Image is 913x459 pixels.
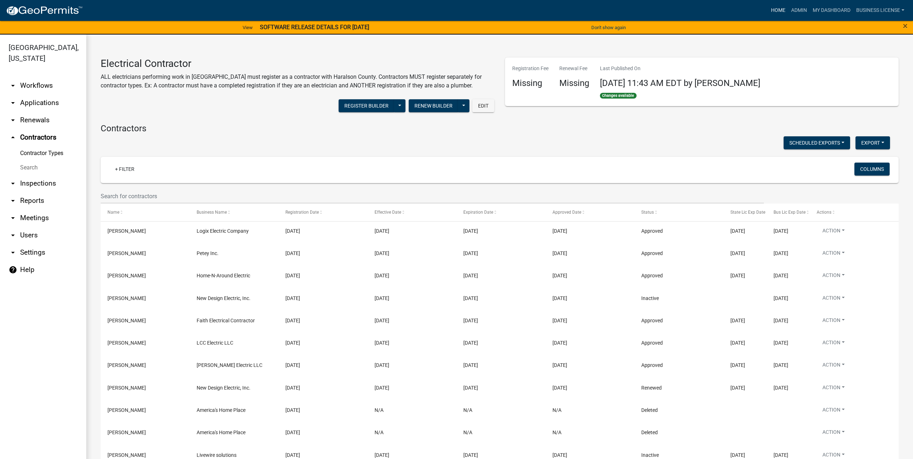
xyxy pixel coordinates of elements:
span: 06/26/2025 [375,362,389,368]
span: 06/26/2025 [285,362,300,368]
span: Karli Taylor [107,273,146,278]
span: Expiration Date [463,210,493,215]
span: 06/24/2025 [285,430,300,435]
button: Action [817,384,850,394]
i: arrow_drop_down [9,214,17,222]
span: 06/30/2026 [730,273,745,278]
i: arrow_drop_down [9,179,17,188]
span: Approved [641,340,663,346]
span: Name [107,210,119,215]
datatable-header-cell: Expiration Date [456,204,546,221]
p: Registration Fee [512,65,549,72]
button: Export [855,136,890,149]
span: State Lic Exp Date [730,210,765,215]
span: 08/11/2025 [552,250,567,256]
button: Action [817,428,850,439]
span: N/A [463,430,472,435]
strong: SOFTWARE RELEASE DETAILS FOR [DATE] [260,24,369,31]
span: Damon Vega [107,295,146,301]
span: Approved [641,250,663,256]
span: N/A [375,430,384,435]
h4: Contractors [101,123,899,134]
span: Approved Date [552,210,581,215]
span: 08/25/2025 [285,228,300,234]
span: Petey Inc. [197,250,219,256]
span: Approved [641,273,663,278]
span: 08/11/2025 [285,250,300,256]
span: 08/25/2025 [552,228,567,234]
span: Damon Vega [107,385,146,391]
span: New Design Electric, Inc. [197,295,251,301]
span: 06/27/2025 [285,318,300,323]
span: 08/08/2025 [285,273,300,278]
span: Changes available [600,93,637,99]
span: 12/31/2025 [774,273,788,278]
span: Deleted [641,407,658,413]
p: Last Published On [600,65,760,72]
span: 12/31/2025 [774,340,788,346]
button: Action [817,317,850,327]
span: Actions [817,210,831,215]
button: Columns [854,163,890,176]
span: 06/24/2025 [285,407,300,413]
datatable-header-cell: Approved Date [546,204,635,221]
span: Status [641,210,654,215]
span: Larry King [107,340,146,346]
span: Bus Lic Exp Date [774,210,806,215]
button: Action [817,294,850,305]
button: Action [817,272,850,282]
span: 08/08/2025 [375,273,389,278]
i: arrow_drop_down [9,116,17,124]
datatable-header-cell: Effective Date [368,204,457,221]
span: 06/30/2026 [730,250,745,256]
i: arrow_drop_down [9,196,17,205]
span: Home-N-Around Electric [197,273,250,278]
span: 12/31/2025 [463,250,478,256]
datatable-header-cell: Bus Lic Exp Date [767,204,810,221]
span: 06/26/2025 [552,340,567,346]
button: Action [817,361,850,372]
span: America's Home Place [197,430,246,435]
span: 06/26/2025 [285,340,300,346]
button: Edit [472,99,494,112]
span: Inactive [641,295,659,301]
input: Search for contractors [101,189,764,204]
span: 06/26/2025 [375,385,389,391]
a: Admin [788,4,810,17]
p: Renewal Fee [559,65,589,72]
span: N/A [375,407,384,413]
span: Greg Daniel [107,318,146,323]
span: Approved [641,362,663,368]
button: Scheduled Exports [784,136,850,149]
span: 06/30/2025 [730,452,745,458]
span: 06/26/2025 [375,340,389,346]
span: 12/31/2025 [774,385,788,391]
span: 06/27/2025 [552,318,567,323]
span: 12/31/2025 [774,362,788,368]
a: View [240,22,256,33]
i: arrow_drop_down [9,248,17,257]
span: 12/31/2025 [463,362,478,368]
i: arrow_drop_up [9,133,17,142]
span: Wetzel Davidson [107,250,146,256]
i: help [9,265,17,274]
datatable-header-cell: Name [101,204,190,221]
button: Action [817,249,850,260]
span: 08/08/2025 [552,273,567,278]
span: 06/27/2025 [375,318,389,323]
span: 03/31/2026 [774,228,788,234]
button: Close [903,22,908,30]
span: Renewed [641,385,662,391]
span: 06/20/2025 [552,452,567,458]
i: arrow_drop_down [9,99,17,107]
i: arrow_drop_down [9,231,17,240]
span: Registration Date [285,210,319,215]
span: 06/30/2026 [730,228,745,234]
button: Don't show again [588,22,629,33]
span: Faith Electrical Contractor [197,318,255,323]
button: Renew Builder [409,99,458,112]
span: × [903,21,908,31]
span: N/A [552,407,561,413]
span: Effective Date [375,210,401,215]
span: Livewire solutions [197,452,237,458]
